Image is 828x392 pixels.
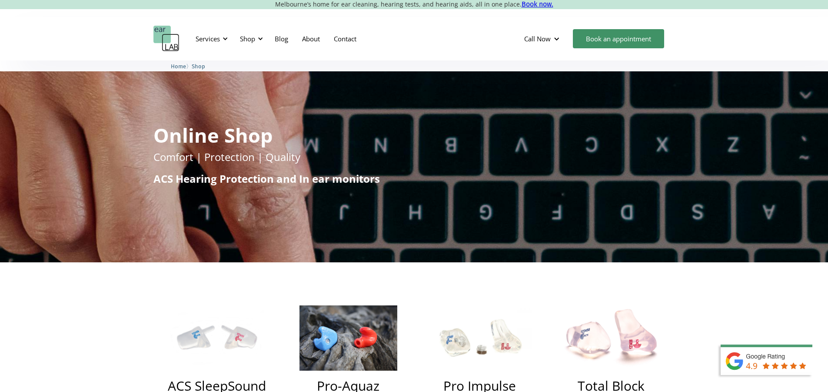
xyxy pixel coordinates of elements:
[327,26,363,51] a: Contact
[428,305,532,371] img: Pro Impulse
[295,26,327,51] a: About
[268,26,295,51] a: Blog
[171,62,192,71] li: 〉
[517,26,569,52] div: Call Now
[170,305,264,371] img: ACS SleepSound
[192,62,205,70] a: Shop
[153,125,273,145] h1: Online Shop
[240,34,255,43] div: Shop
[153,171,380,186] strong: ACS Hearing Protection and In ear monitors
[562,305,661,371] img: Total Block
[196,34,220,43] div: Services
[153,149,300,164] p: Comfort | Protection | Quality
[524,34,551,43] div: Call Now
[192,63,205,70] span: Shop
[235,26,266,52] div: Shop
[171,63,186,70] span: Home
[299,305,397,371] img: Pro-Aquaz
[153,26,180,52] a: home
[573,29,664,48] a: Book an appointment
[190,26,230,52] div: Services
[171,62,186,70] a: Home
